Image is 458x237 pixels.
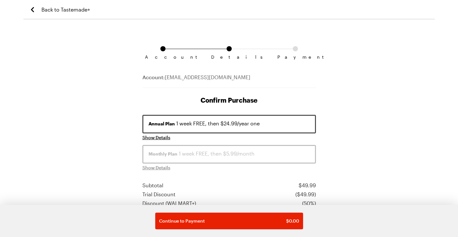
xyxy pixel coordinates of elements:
[142,199,196,207] div: Discount ( WALMART+ )
[286,218,299,224] span: $ 0.00
[142,165,170,171] span: Show Details
[148,121,175,127] span: Annual Plan
[142,145,316,164] button: Monthly Plan 1 week FREE, then $5.99/month
[142,115,316,133] button: Annual Plan 1 week FREE, then $24.99/year one
[142,46,316,55] ol: Subscription checkout form navigation
[145,55,181,60] span: Account
[302,199,316,207] div: ( 50% )
[299,182,316,189] div: $ 49.99
[41,6,90,13] span: Back to Tastemade+
[155,213,303,229] button: Continue to Payment$0.00
[148,151,177,157] span: Monthly Plan
[142,73,316,88] div: [EMAIL_ADDRESS][DOMAIN_NAME]
[148,120,310,127] div: 1 week FREE, then $24.99/year one
[142,96,316,105] h1: Confirm Purchase
[295,190,316,198] div: ($ 49.99 )
[142,74,165,80] span: Account:
[142,182,163,189] div: Subtotal
[148,150,310,157] div: 1 week FREE, then $5.99/month
[142,182,316,226] section: Price summary
[211,55,247,60] span: Details
[142,134,170,141] button: Show Details
[159,218,205,224] span: Continue to Payment
[277,55,313,60] span: Payment
[142,190,175,198] div: Trial Discount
